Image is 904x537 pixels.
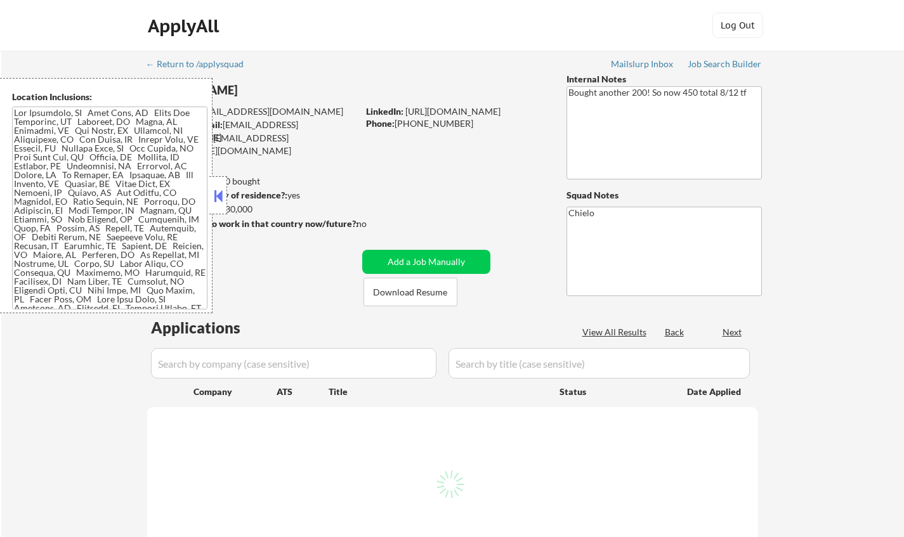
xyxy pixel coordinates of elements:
[148,105,358,118] div: [EMAIL_ADDRESS][DOMAIN_NAME]
[147,189,354,202] div: yes
[560,380,669,403] div: Status
[366,118,395,129] strong: Phone:
[147,132,358,157] div: [EMAIL_ADDRESS][PERSON_NAME][DOMAIN_NAME]
[366,106,403,117] strong: LinkedIn:
[688,60,762,68] div: Job Search Builder
[362,250,490,274] button: Add a Job Manually
[148,119,358,143] div: [EMAIL_ADDRESS][DOMAIN_NAME]
[567,73,762,86] div: Internal Notes
[611,59,674,72] a: Mailslurp Inbox
[147,175,358,188] div: 62 sent / 450 bought
[687,385,743,398] div: Date Applied
[151,320,277,335] div: Applications
[357,217,393,230] div: no
[582,326,650,339] div: View All Results
[147,203,358,216] div: $230,000
[147,218,358,229] strong: Will need Visa to work in that country now/future?:
[611,60,674,68] div: Mailslurp Inbox
[366,117,546,130] div: [PHONE_NUMBER]
[449,348,750,378] input: Search by title (case sensitive)
[193,385,277,398] div: Company
[688,59,762,72] a: Job Search Builder
[146,59,256,72] a: ← Return to /applysquad
[329,385,547,398] div: Title
[405,106,501,117] a: [URL][DOMAIN_NAME]
[567,189,762,202] div: Squad Notes
[151,348,436,378] input: Search by company (case sensitive)
[665,326,685,339] div: Back
[277,385,329,398] div: ATS
[146,60,256,68] div: ← Return to /applysquad
[147,82,408,98] div: [PERSON_NAME]
[12,91,207,103] div: Location Inclusions:
[723,326,743,339] div: Next
[712,13,763,38] button: Log Out
[364,278,457,306] button: Download Resume
[148,15,223,37] div: ApplyAll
